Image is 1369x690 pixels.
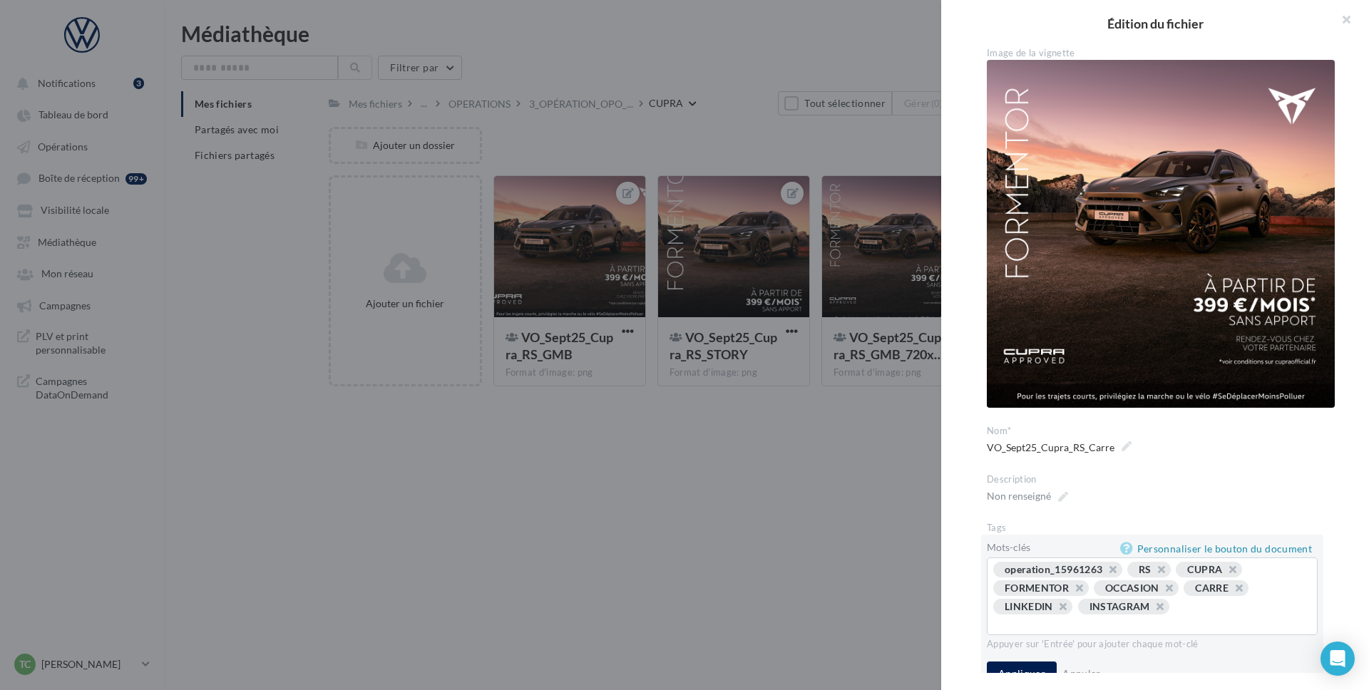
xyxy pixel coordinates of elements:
[1120,540,1318,557] a: Personnaliser le bouton du document
[1057,665,1106,682] button: Annuler
[1195,582,1229,594] div: CARRE
[987,47,1335,60] div: Image de la vignette
[1139,563,1152,575] div: RS
[987,438,1132,458] span: VO_Sept25_Cupra_RS_Carre
[987,473,1335,486] div: Description
[987,522,1335,535] div: Tags
[987,542,1030,552] label: Mots-clés
[987,661,1057,686] button: Appliquer
[1321,642,1355,676] div: Open Intercom Messenger
[1005,582,1069,594] div: FORMENTOR
[964,17,1346,30] h2: Édition du fichier
[1005,600,1053,612] div: LINKEDIN
[987,486,1068,506] span: Non renseigné
[1089,600,1150,612] div: INSTAGRAM
[1005,563,1102,575] div: operation_15961263
[987,638,1318,651] div: Appuyer sur 'Entrée' pour ajouter chaque mot-clé
[987,60,1335,408] img: VO_Sept25_Cupra_RS_Carre
[1187,563,1222,575] div: CUPRA
[1105,582,1159,594] div: OCCASION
